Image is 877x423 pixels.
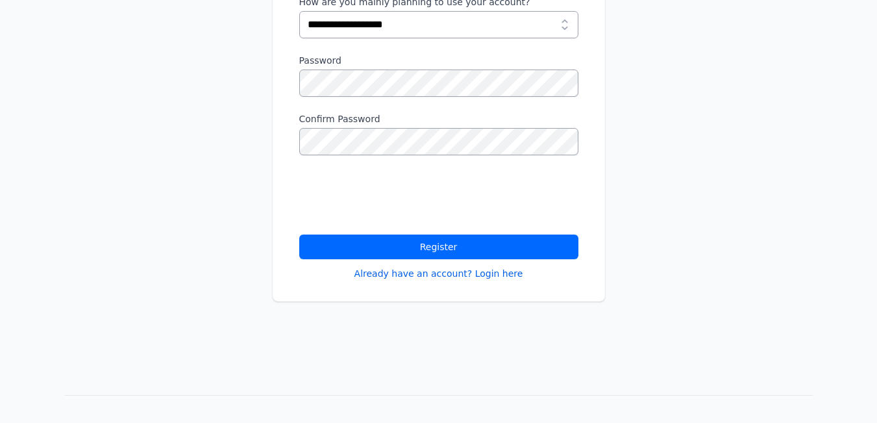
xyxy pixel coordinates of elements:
[299,171,497,222] iframe: reCAPTCHA
[299,54,578,67] label: Password
[354,267,523,280] a: Already have an account? Login here
[299,112,578,125] label: Confirm Password
[299,235,578,259] button: Register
